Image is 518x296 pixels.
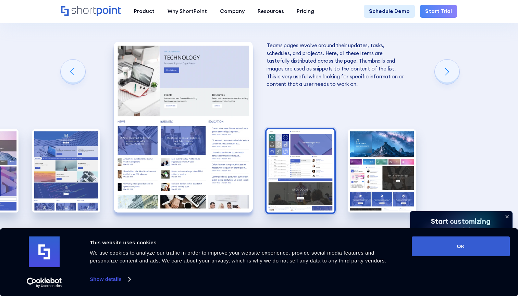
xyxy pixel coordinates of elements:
iframe: Chat Widget [395,217,518,296]
span: Go to slide 3 [252,228,266,231]
div: 5 / 5 [348,129,416,213]
img: Best SharePoint Intranet Site Designs [348,129,416,213]
div: Pricing [297,8,314,15]
div: Company [220,8,245,15]
button: OK [412,236,510,256]
span: Go to slide 5 [274,228,277,231]
img: logo [29,236,60,267]
div: This website uses cookies [90,239,396,247]
div: Resources [258,8,284,15]
div: 4 / 5 [267,129,334,213]
span: Go to slide 2 [247,228,249,231]
a: Schedule Demo [364,5,415,18]
a: Company [213,5,251,18]
div: Next slide [435,60,459,84]
span: Go to slide 1 [241,228,244,231]
div: 2 / 5 [32,129,100,213]
a: Usercentrics Cookiebot - opens in a new window [14,278,74,288]
a: Why ShortPoint [161,5,213,18]
a: Pricing [290,5,321,18]
a: Resources [251,5,291,18]
img: Best SharePoint Intranet Examples [267,129,334,213]
img: Best SharePoint Designs [114,42,253,213]
span: Go to slide 4 [269,228,271,231]
a: Start Trial [420,5,457,18]
div: Product [134,8,155,15]
div: Why ShortPoint [168,8,207,15]
span: We use cookies to analyze our traffic in order to improve your website experience, provide social... [90,250,386,263]
p: Teams pages revolve around their updates, tasks, schedules, and projects. Here, all these items a... [267,42,406,88]
img: Best SharePoint Intranet Sites [32,129,100,213]
a: Product [127,5,161,18]
a: Home [61,6,121,17]
div: 3 / 5 [114,42,253,213]
div: Previous slide [61,60,85,84]
a: Show details [90,274,130,284]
